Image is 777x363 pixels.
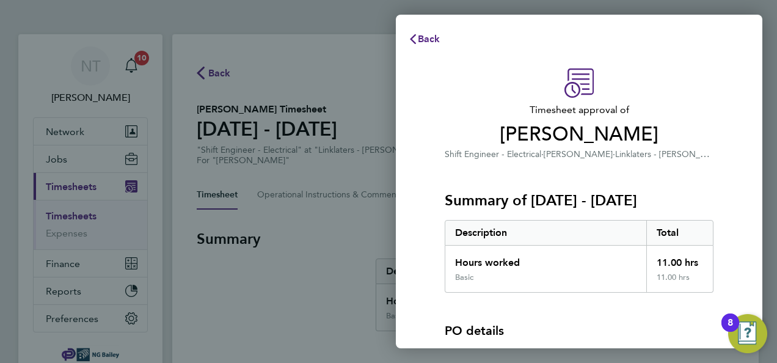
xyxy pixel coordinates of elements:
div: 11.00 hrs [646,273,713,292]
span: [PERSON_NAME] [445,122,713,147]
span: · [541,149,544,159]
span: · [613,149,615,159]
span: Back [418,33,440,45]
span: Shift Engineer - Electrical [445,149,541,159]
div: Total [646,221,713,245]
div: Hours worked [445,246,646,273]
h4: PO details [445,322,504,339]
span: Timesheet approval of [445,103,713,117]
button: Back [396,27,453,51]
div: 11.00 hrs [646,246,713,273]
span: [PERSON_NAME] [544,149,613,159]
div: Summary of 02 - 08 Aug 2025 [445,220,713,293]
div: Description [445,221,646,245]
div: Basic [455,273,473,282]
div: 8 [728,323,733,339]
h3: Summary of [DATE] - [DATE] [445,191,713,210]
button: Open Resource Center, 8 new notifications [728,314,767,353]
